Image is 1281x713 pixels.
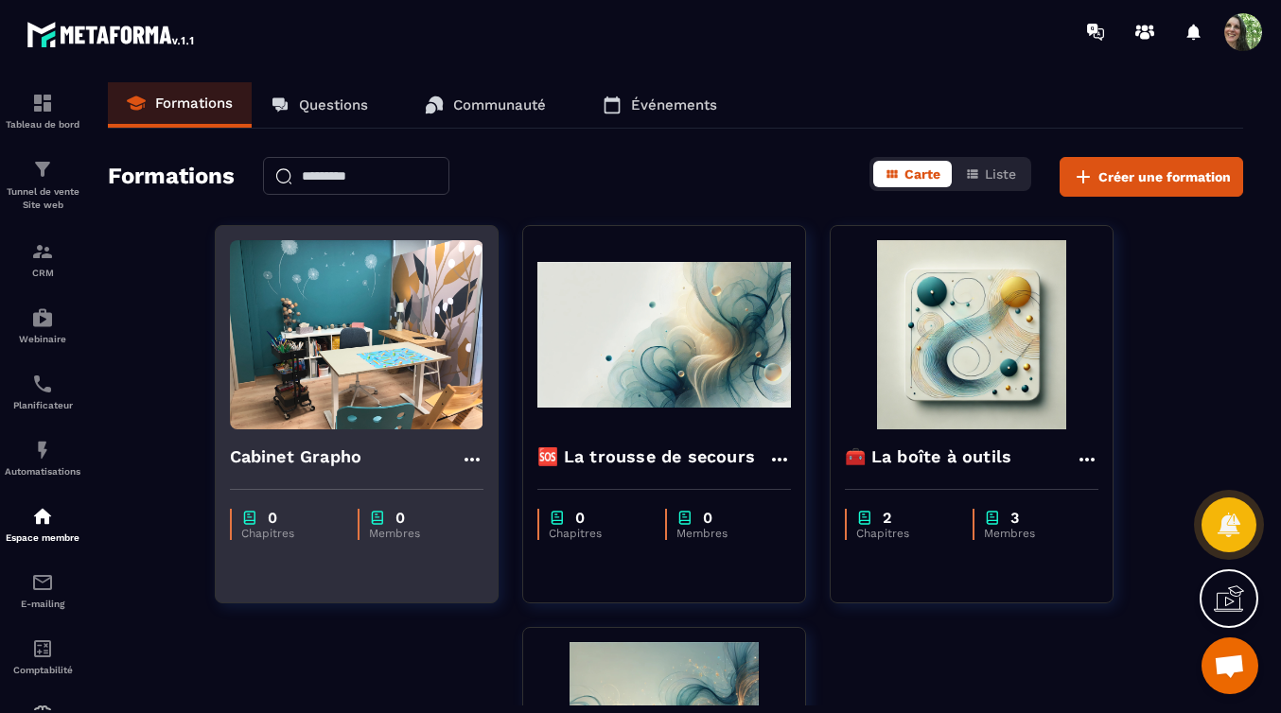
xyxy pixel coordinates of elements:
[856,509,873,527] img: chapter
[5,119,80,130] p: Tableau de bord
[549,527,646,540] p: Chapitres
[856,527,954,540] p: Chapitres
[5,144,80,226] a: formationformationTunnel de vente Site web
[31,306,54,329] img: automations
[31,240,54,263] img: formation
[703,509,712,527] p: 0
[676,509,693,527] img: chapter
[453,96,546,113] p: Communauté
[215,225,522,627] a: formation-backgroundCabinet Graphochapter0Chapitreschapter0Membres
[954,161,1027,187] button: Liste
[252,82,387,128] a: Questions
[575,509,585,527] p: 0
[31,373,54,395] img: scheduler
[845,240,1098,429] img: formation-background
[830,225,1137,627] a: formation-background🧰 La boîte à outilschapter2Chapitreschapter3Membres
[31,439,54,461] img: automations
[5,665,80,675] p: Comptabilité
[108,82,252,128] a: Formations
[1060,157,1243,197] button: Créer une formation
[1202,637,1258,694] div: Ouvrir le chat
[5,358,80,425] a: schedulerschedulerPlanificateur
[268,509,277,527] p: 0
[1098,167,1231,186] span: Créer une formation
[31,505,54,528] img: automations
[299,96,368,113] p: Questions
[31,637,54,660] img: accountant
[5,599,80,609] p: E-mailing
[549,509,566,527] img: chapter
[395,509,405,527] p: 0
[369,509,386,527] img: chapter
[5,185,80,212] p: Tunnel de vente Site web
[5,532,80,543] p: Espace membre
[985,166,1016,182] span: Liste
[108,157,235,197] h2: Formations
[5,78,80,144] a: formationformationTableau de bord
[230,240,483,429] img: formation-background
[31,92,54,114] img: formation
[5,400,80,410] p: Planificateur
[230,443,362,470] h4: Cabinet Grapho
[1010,509,1019,527] p: 3
[5,268,80,278] p: CRM
[676,527,772,540] p: Membres
[537,240,791,429] img: formation-background
[31,158,54,181] img: formation
[984,527,1079,540] p: Membres
[406,82,565,128] a: Communauté
[5,623,80,689] a: accountantaccountantComptabilité
[5,334,80,344] p: Webinaire
[522,225,830,627] a: formation-background🆘 La trousse de secourschapter0Chapitreschapter0Membres
[5,466,80,477] p: Automatisations
[5,425,80,491] a: automationsautomationsAutomatisations
[5,292,80,358] a: automationsautomationsWebinaire
[241,527,339,540] p: Chapitres
[31,571,54,594] img: email
[537,443,756,470] h4: 🆘 La trousse de secours
[631,96,717,113] p: Événements
[584,82,736,128] a: Événements
[5,491,80,557] a: automationsautomationsEspace membre
[845,443,1012,470] h4: 🧰 La boîte à outils
[873,161,952,187] button: Carte
[904,166,940,182] span: Carte
[241,509,258,527] img: chapter
[26,17,197,51] img: logo
[883,509,891,527] p: 2
[5,226,80,292] a: formationformationCRM
[984,509,1001,527] img: chapter
[369,527,465,540] p: Membres
[5,557,80,623] a: emailemailE-mailing
[155,95,233,112] p: Formations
